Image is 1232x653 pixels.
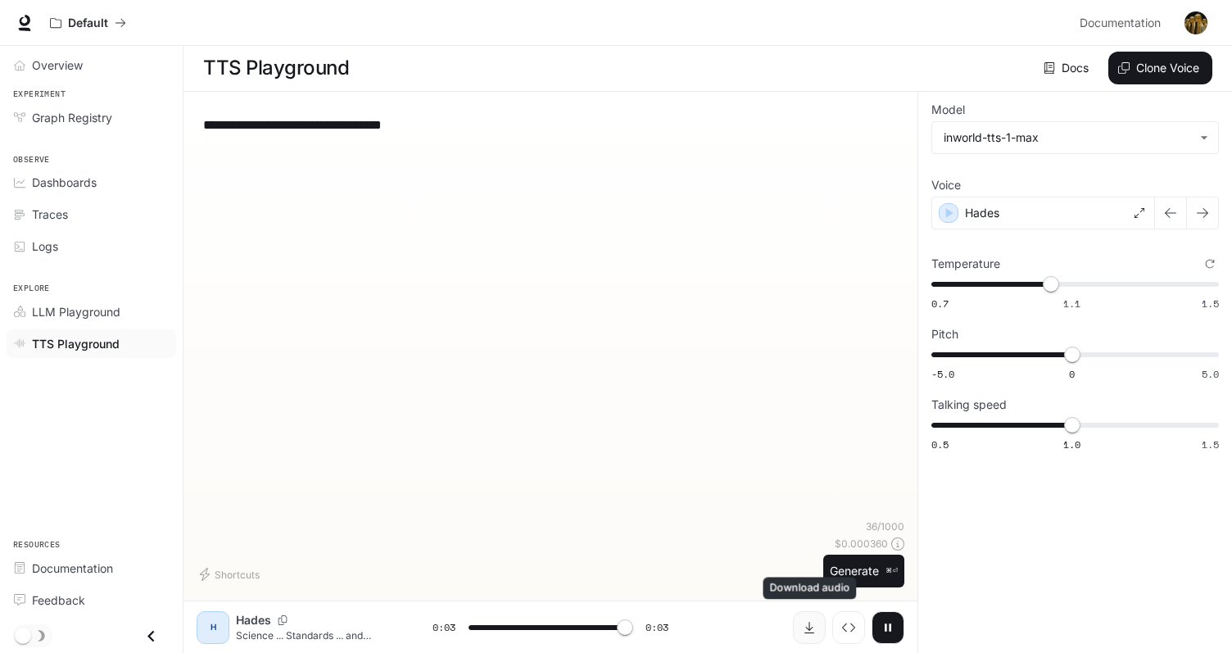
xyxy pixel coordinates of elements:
[433,619,455,636] span: 0:03
[1063,297,1080,311] span: 1.1
[7,51,176,79] a: Overview
[197,561,266,587] button: Shortcuts
[1180,7,1212,39] button: User avatar
[32,57,83,74] span: Overview
[1202,438,1219,451] span: 1.5
[32,238,58,255] span: Logs
[7,329,176,358] a: TTS Playground
[931,179,961,191] p: Voice
[1108,52,1212,84] button: Clone Voice
[133,619,170,653] button: Close drawer
[7,168,176,197] a: Dashboards
[931,258,1000,270] p: Temperature
[203,52,349,84] h1: TTS Playground
[236,612,271,628] p: Hades
[944,129,1192,146] div: inworld-tts-1-max
[32,335,120,352] span: TTS Playground
[32,109,112,126] span: Graph Registry
[7,103,176,132] a: Graph Registry
[32,560,113,577] span: Documentation
[965,205,999,221] p: Hades
[32,592,85,609] span: Feedback
[885,566,898,576] p: ⌘⏎
[1069,367,1075,381] span: 0
[931,399,1007,410] p: Talking speed
[32,303,120,320] span: LLM Playground
[7,232,176,261] a: Logs
[645,619,668,636] span: 0:03
[763,578,857,600] div: Download audio
[931,438,949,451] span: 0.5
[823,555,904,588] button: Generate⌘⏎
[32,174,97,191] span: Dashboards
[32,206,68,223] span: Traces
[832,611,865,644] button: Inspect
[7,586,176,614] a: Feedback
[1184,11,1207,34] img: User avatar
[931,329,958,340] p: Pitch
[236,628,393,642] p: Science ... Standards ... and Sports
[866,519,904,533] p: 36 / 1000
[15,626,31,644] span: Dark mode toggle
[200,614,226,641] div: H
[1201,255,1219,273] button: Reset to default
[43,7,134,39] button: All workspaces
[7,297,176,326] a: LLM Playground
[68,16,108,30] p: Default
[835,537,888,551] p: $ 0.000360
[1063,438,1080,451] span: 1.0
[7,200,176,229] a: Traces
[931,367,954,381] span: -5.0
[1202,367,1219,381] span: 5.0
[271,615,294,625] button: Copy Voice ID
[931,297,949,311] span: 0.7
[7,554,176,583] a: Documentation
[932,122,1218,153] div: inworld-tts-1-max
[1073,7,1173,39] a: Documentation
[931,104,965,116] p: Model
[1080,13,1161,34] span: Documentation
[1040,52,1095,84] a: Docs
[793,611,826,644] button: Download audio
[1202,297,1219,311] span: 1.5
